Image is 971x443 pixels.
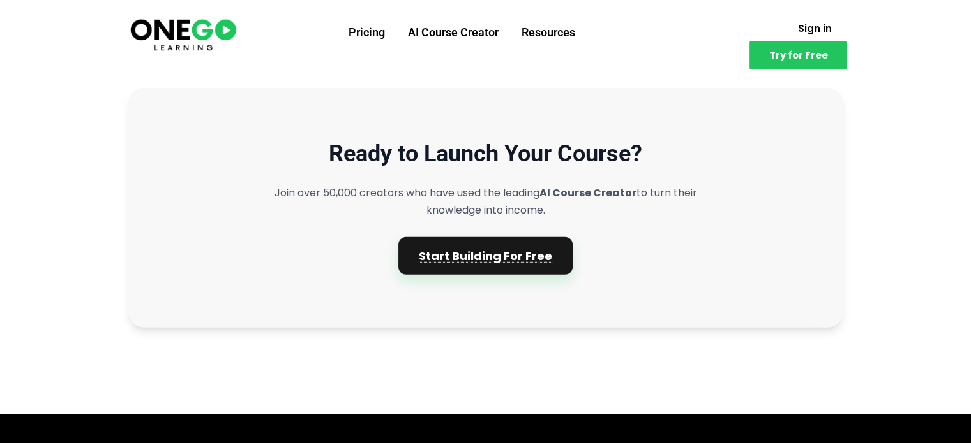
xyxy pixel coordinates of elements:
[510,16,587,49] a: Resources
[749,41,847,69] a: Try for Free
[398,237,573,275] a: Start Building For Free
[396,16,510,49] a: AI Course Creator
[539,185,636,200] strong: AI Course Creator
[337,16,396,49] a: Pricing
[797,24,831,33] span: Sign in
[271,184,700,219] p: Join over 50,000 creators who have used the leading to turn their knowledge into income.
[782,16,847,41] a: Sign in
[769,50,827,60] span: Try for Free
[139,139,833,169] h2: Ready to Launch Your Course?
